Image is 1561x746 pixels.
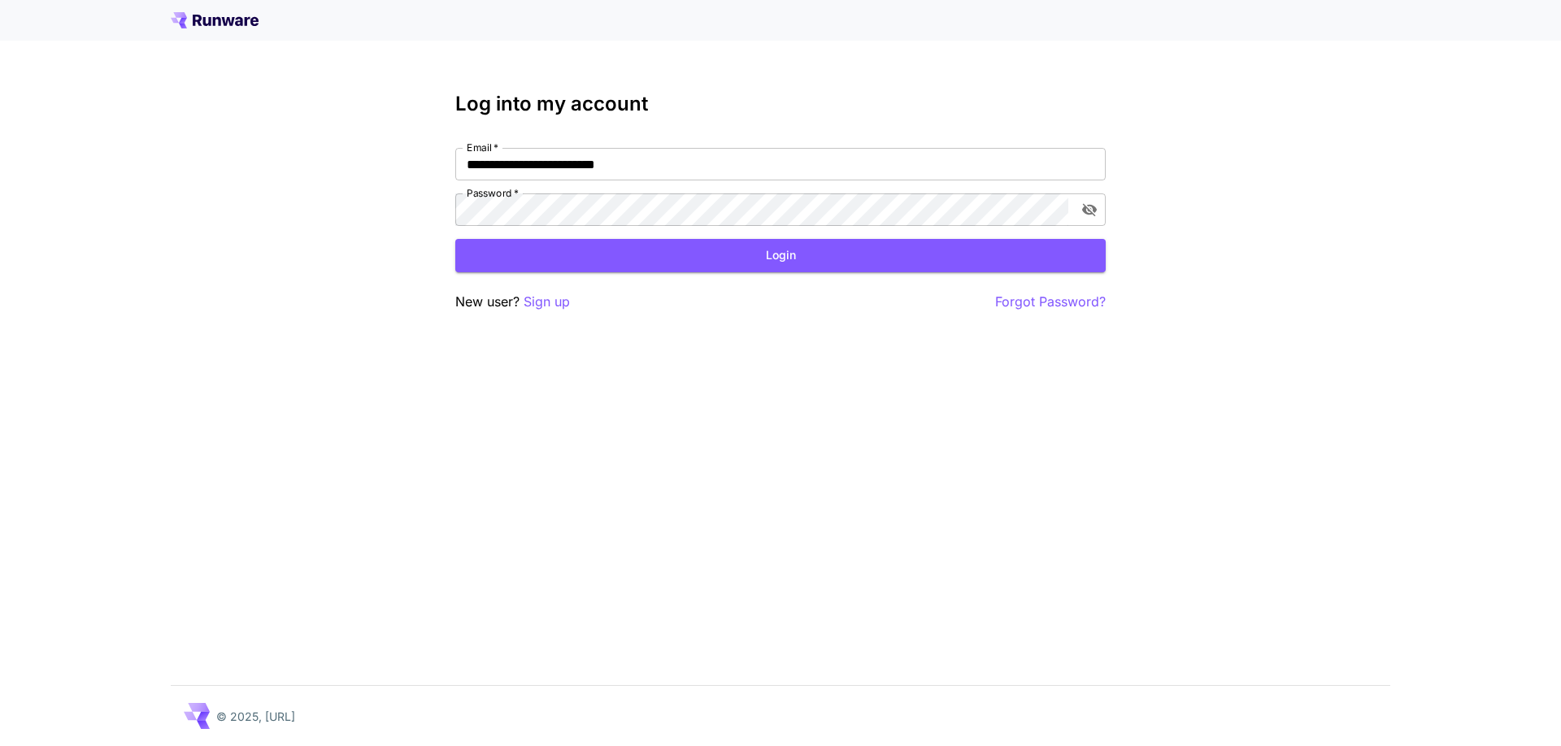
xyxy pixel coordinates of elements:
[467,186,519,200] label: Password
[455,292,570,312] p: New user?
[216,708,295,725] p: © 2025, [URL]
[524,292,570,312] button: Sign up
[995,292,1106,312] button: Forgot Password?
[467,141,498,154] label: Email
[455,93,1106,115] h3: Log into my account
[1075,195,1104,224] button: toggle password visibility
[455,239,1106,272] button: Login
